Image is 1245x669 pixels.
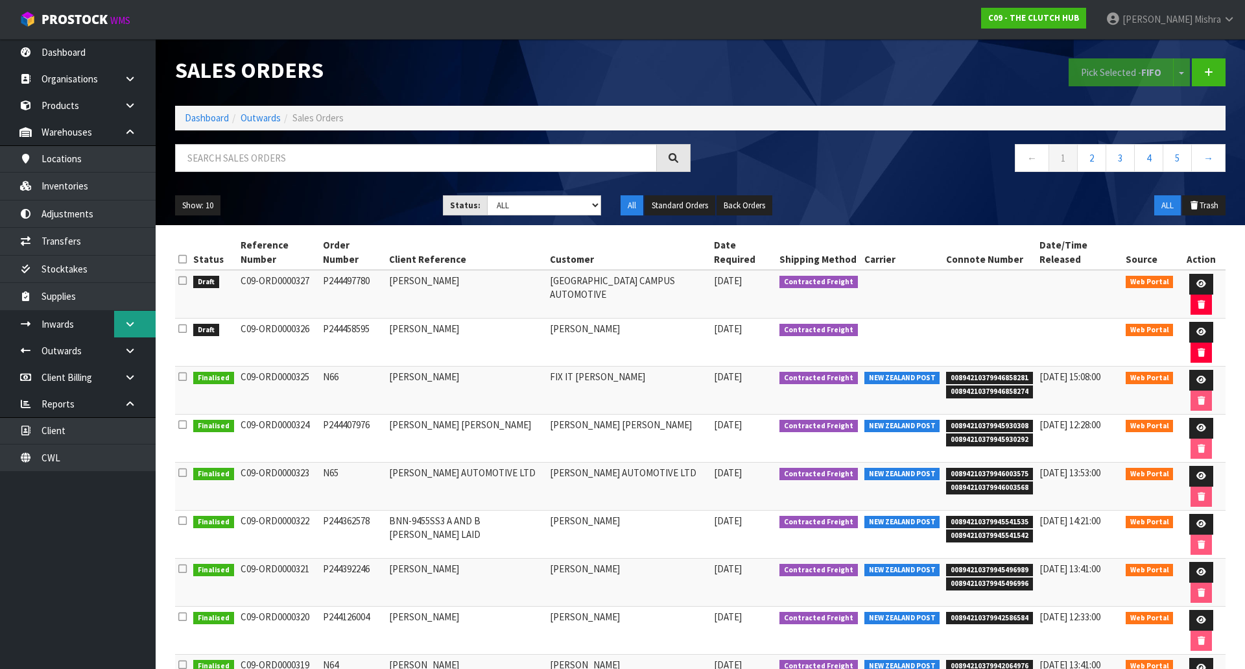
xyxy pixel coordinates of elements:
[946,564,1033,577] span: 00894210379945496989
[946,578,1033,590] span: 00894210379945496996
[1122,13,1192,25] span: [PERSON_NAME]
[1126,324,1174,337] span: Web Portal
[946,481,1033,494] span: 00894210379946003568
[1176,235,1226,270] th: Action
[193,516,234,529] span: Finalised
[1126,564,1174,577] span: Web Portal
[1163,144,1192,172] a: 5
[779,468,858,481] span: Contracted Freight
[1134,144,1163,172] a: 4
[547,367,711,415] td: FIX IT [PERSON_NAME]
[41,11,108,28] span: ProStock
[320,511,386,559] td: P244362578
[193,612,234,625] span: Finalised
[547,463,711,511] td: [PERSON_NAME] AUTOMOTIVE LTD
[1126,468,1174,481] span: Web Portal
[190,235,237,270] th: Status
[320,367,386,415] td: N66
[237,235,320,270] th: Reference Number
[386,511,547,559] td: BNN-9455SS3 A AND B [PERSON_NAME] LAID
[1126,420,1174,433] span: Web Portal
[864,468,940,481] span: NEW ZEALAND POST
[237,319,320,367] td: C09-ORD0000326
[946,433,1033,446] span: 00894210379945930292
[320,235,386,270] th: Order Number
[714,515,742,527] span: [DATE]
[1039,611,1100,623] span: [DATE] 12:33:00
[193,276,219,289] span: Draft
[320,415,386,463] td: P244407976
[547,607,711,655] td: [PERSON_NAME]
[175,195,220,216] button: Show: 10
[779,516,858,529] span: Contracted Freight
[711,235,776,270] th: Date Required
[292,112,344,124] span: Sales Orders
[386,270,547,319] td: [PERSON_NAME]
[193,564,234,577] span: Finalised
[237,367,320,415] td: C09-ORD0000325
[988,12,1079,23] strong: C09 - THE CLUTCH HUB
[717,195,772,216] button: Back Orders
[779,324,858,337] span: Contracted Freight
[175,144,657,172] input: Search sales orders
[386,607,547,655] td: [PERSON_NAME]
[241,112,281,124] a: Outwards
[185,112,229,124] a: Dashboard
[237,463,320,511] td: C09-ORD0000323
[861,235,943,270] th: Carrier
[1126,276,1174,289] span: Web Portal
[237,511,320,559] td: C09-ORD0000322
[1182,195,1226,216] button: Trash
[714,419,742,431] span: [DATE]
[946,420,1033,433] span: 00894210379945930308
[386,235,547,270] th: Client Reference
[779,564,858,577] span: Contracted Freight
[1141,66,1161,79] strong: FIFO
[386,463,547,511] td: [PERSON_NAME] AUTOMOTIVE LTD
[386,559,547,607] td: [PERSON_NAME]
[1194,13,1221,25] span: Mishra
[1049,144,1078,172] a: 1
[237,559,320,607] td: C09-ORD0000321
[714,563,742,575] span: [DATE]
[547,235,711,270] th: Customer
[547,415,711,463] td: [PERSON_NAME] [PERSON_NAME]
[946,516,1033,529] span: 00894210379945541535
[714,467,742,479] span: [DATE]
[547,511,711,559] td: [PERSON_NAME]
[1069,58,1174,86] button: Pick Selected -FIFO
[193,420,234,433] span: Finalised
[779,372,858,385] span: Contracted Freight
[776,235,861,270] th: Shipping Method
[386,415,547,463] td: [PERSON_NAME] [PERSON_NAME]
[946,385,1033,398] span: 00894210379946858274
[943,235,1036,270] th: Connote Number
[1126,372,1174,385] span: Web Portal
[110,14,130,27] small: WMS
[19,11,36,27] img: cube-alt.png
[386,367,547,415] td: [PERSON_NAME]
[1154,195,1181,216] button: ALL
[710,144,1226,176] nav: Page navigation
[547,270,711,319] td: [GEOGRAPHIC_DATA] CAMPUS AUTOMOTIVE
[547,319,711,367] td: [PERSON_NAME]
[779,276,858,289] span: Contracted Freight
[1077,144,1106,172] a: 2
[1039,371,1100,383] span: [DATE] 15:08:00
[320,319,386,367] td: P244458595
[237,607,320,655] td: C09-ORD0000320
[864,612,940,625] span: NEW ZEALAND POST
[946,529,1033,542] span: 00894210379945541542
[864,372,940,385] span: NEW ZEALAND POST
[1191,144,1226,172] a: →
[193,324,219,337] span: Draft
[450,200,480,211] strong: Status:
[320,463,386,511] td: N65
[714,322,742,335] span: [DATE]
[714,371,742,383] span: [DATE]
[386,319,547,367] td: [PERSON_NAME]
[864,420,940,433] span: NEW ZEALAND POST
[1039,467,1100,479] span: [DATE] 13:53:00
[946,372,1033,385] span: 00894210379946858281
[193,372,234,385] span: Finalised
